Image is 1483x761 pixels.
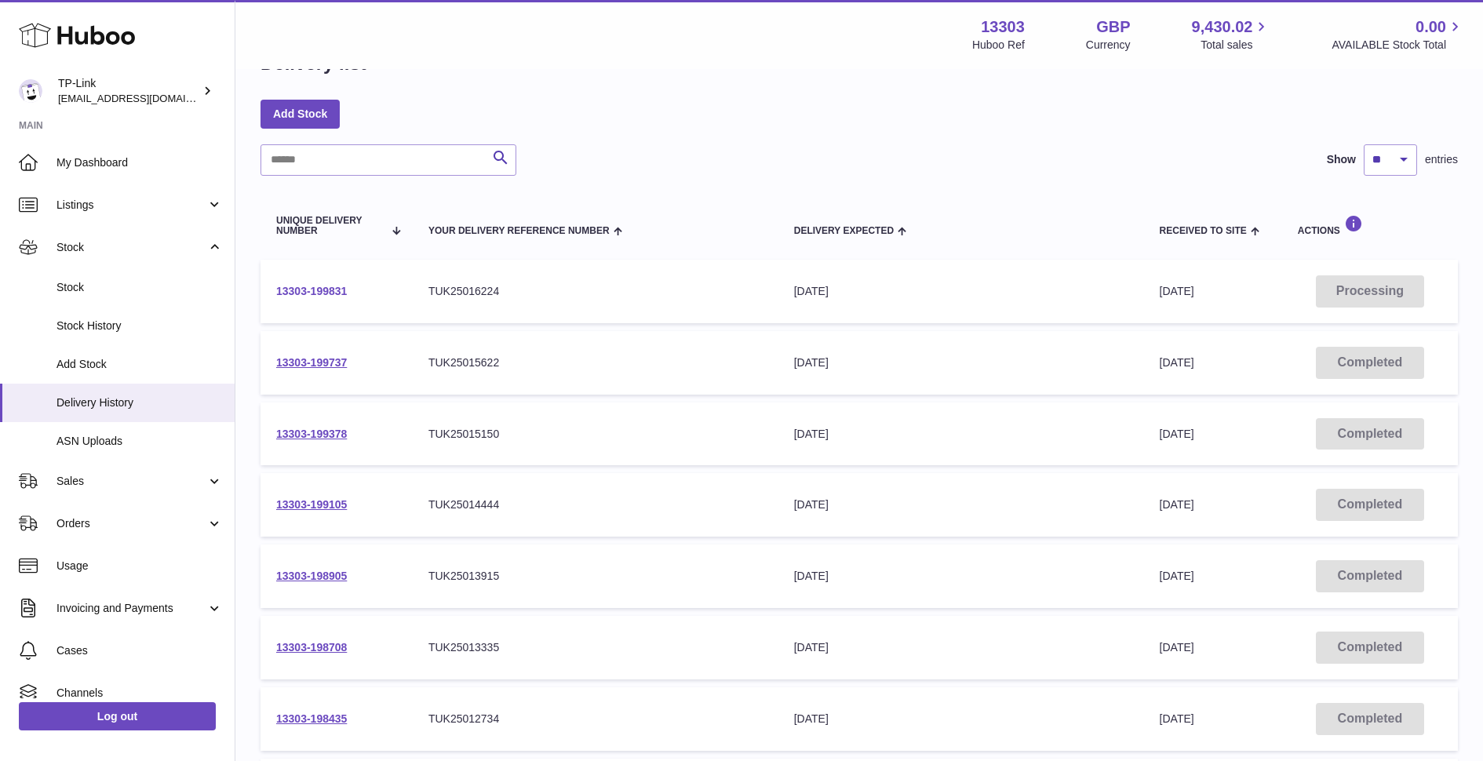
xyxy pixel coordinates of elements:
[1160,356,1194,369] span: [DATE]
[1086,38,1131,53] div: Currency
[1096,16,1130,38] strong: GBP
[1160,498,1194,511] span: [DATE]
[1160,641,1194,654] span: [DATE]
[276,712,347,725] a: 13303-198435
[794,427,1128,442] div: [DATE]
[276,428,347,440] a: 13303-199378
[428,640,763,655] div: TUK25013335
[56,559,223,573] span: Usage
[1327,152,1356,167] label: Show
[56,395,223,410] span: Delivery History
[794,712,1128,726] div: [DATE]
[794,284,1128,299] div: [DATE]
[56,240,206,255] span: Stock
[1160,570,1194,582] span: [DATE]
[56,280,223,295] span: Stock
[58,76,199,106] div: TP-Link
[56,319,223,333] span: Stock History
[428,569,763,584] div: TUK25013915
[428,427,763,442] div: TUK25015150
[981,16,1025,38] strong: 13303
[1332,38,1464,53] span: AVAILABLE Stock Total
[1298,215,1442,236] div: Actions
[1192,16,1253,38] span: 9,430.02
[276,356,347,369] a: 13303-199737
[794,226,894,236] span: Delivery Expected
[1416,16,1446,38] span: 0.00
[19,79,42,103] img: internalAdmin-13303@internal.huboo.com
[56,155,223,170] span: My Dashboard
[56,357,223,372] span: Add Stock
[972,38,1025,53] div: Huboo Ref
[261,100,340,128] a: Add Stock
[1201,38,1270,53] span: Total sales
[428,355,763,370] div: TUK25015622
[56,474,206,489] span: Sales
[58,92,231,104] span: [EMAIL_ADDRESS][DOMAIN_NAME]
[56,601,206,616] span: Invoicing and Payments
[276,641,347,654] a: 13303-198708
[794,569,1128,584] div: [DATE]
[56,643,223,658] span: Cases
[276,285,347,297] a: 13303-199831
[56,434,223,449] span: ASN Uploads
[56,516,206,531] span: Orders
[276,498,347,511] a: 13303-199105
[1160,712,1194,725] span: [DATE]
[276,216,384,236] span: Unique Delivery Number
[276,570,347,582] a: 13303-198905
[794,640,1128,655] div: [DATE]
[56,198,206,213] span: Listings
[428,712,763,726] div: TUK25012734
[428,497,763,512] div: TUK25014444
[428,226,610,236] span: Your Delivery Reference Number
[1160,428,1194,440] span: [DATE]
[19,702,216,730] a: Log out
[1192,16,1271,53] a: 9,430.02 Total sales
[794,497,1128,512] div: [DATE]
[1425,152,1458,167] span: entries
[1332,16,1464,53] a: 0.00 AVAILABLE Stock Total
[1160,226,1247,236] span: Received to Site
[56,686,223,701] span: Channels
[428,284,763,299] div: TUK25016224
[1160,285,1194,297] span: [DATE]
[794,355,1128,370] div: [DATE]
